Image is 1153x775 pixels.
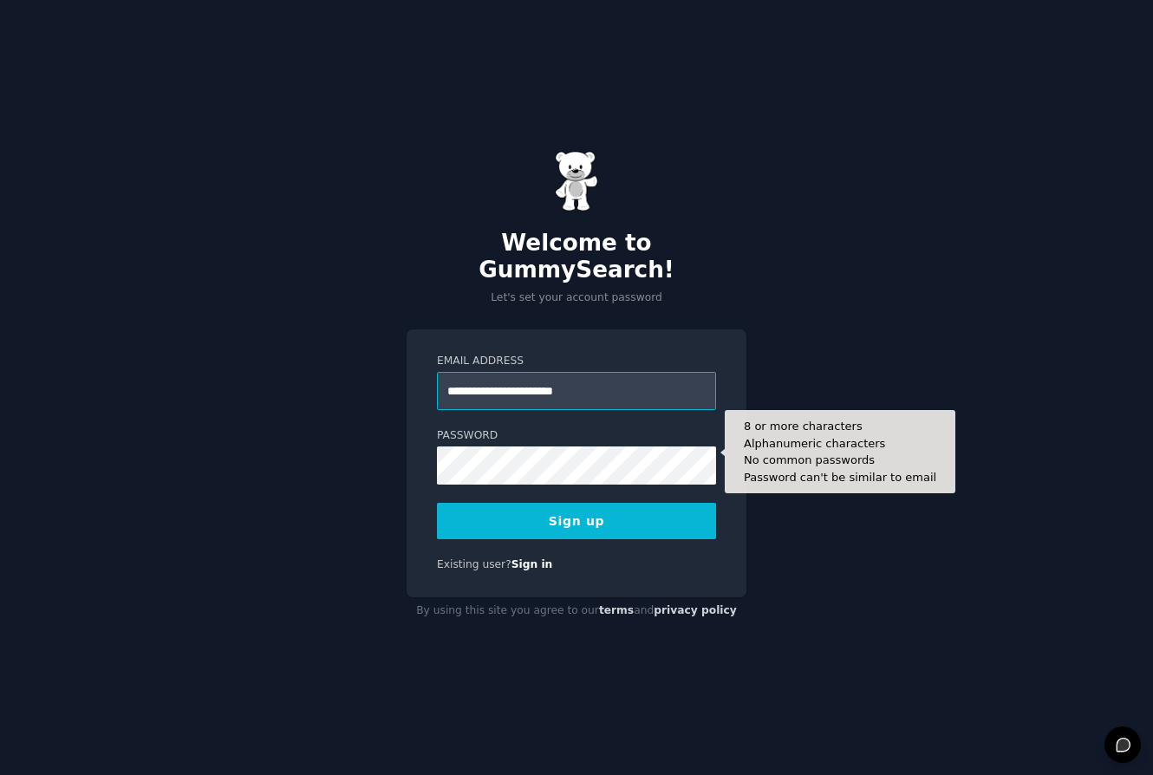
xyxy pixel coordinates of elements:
[437,354,716,369] label: Email Address
[654,604,737,616] a: privacy policy
[407,597,746,625] div: By using this site you agree to our and
[407,290,746,306] p: Let's set your account password
[555,151,598,212] img: Gummy Bear
[437,503,716,539] button: Sign up
[407,230,746,284] h2: Welcome to GummySearch!
[511,558,553,570] a: Sign in
[599,604,634,616] a: terms
[437,428,716,444] label: Password
[437,558,511,570] span: Existing user?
